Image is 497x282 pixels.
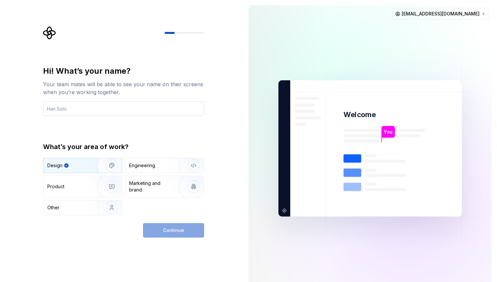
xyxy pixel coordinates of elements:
[43,80,204,96] div: Your team mates will be able to see your name on their screens when you’re working together.
[43,66,204,76] div: Hi! What’s your name?
[47,183,64,190] div: Product
[129,180,174,193] div: Marketing and brand
[47,204,59,211] div: Other
[129,162,155,169] div: Engineering
[384,128,392,136] p: You
[392,8,489,20] button: [EMAIL_ADDRESS][DOMAIN_NAME]
[43,26,56,39] svg: Supernova Logo
[402,11,480,17] span: [EMAIL_ADDRESS][DOMAIN_NAME]
[47,162,62,169] div: Design
[43,142,204,151] div: What’s your area of work?
[343,110,376,119] p: Welcome
[43,101,204,116] input: Han Solo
